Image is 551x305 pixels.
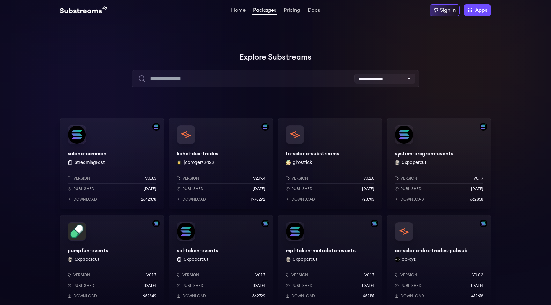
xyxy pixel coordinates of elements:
p: Published [182,283,203,288]
p: [DATE] [362,186,374,191]
p: Version [73,176,90,181]
p: Version [182,273,199,278]
p: [DATE] [144,283,156,288]
p: Version [182,176,199,181]
p: Download [73,197,97,202]
p: Version [73,273,90,278]
h1: Explore Substreams [60,51,491,64]
button: 0xpapercut [184,256,208,263]
button: StreamingFast [75,160,105,166]
button: 0xpapercut [402,160,426,166]
p: Download [291,197,315,202]
img: Filter by solana network [480,220,487,227]
p: [DATE] [253,186,265,191]
p: [DATE] [362,283,374,288]
p: Published [73,186,94,191]
a: Filter by solana networkkohei-dex-tradeskohei-dex-tradesjobrogers2422 jobrogers2422Versionv2.19.4... [169,118,273,209]
p: v0.3.3 [145,176,156,181]
a: Pricing [283,8,301,14]
p: 2642378 [141,197,156,202]
p: v0.1.7 [146,273,156,278]
p: [DATE] [471,186,483,191]
img: Filter by solana network [371,220,378,227]
p: v0.0.3 [472,273,483,278]
button: jobrogers2422 [184,160,214,166]
p: [DATE] [253,283,265,288]
p: v0.1.7 [474,176,483,181]
p: 1978292 [251,197,265,202]
p: Published [400,186,422,191]
p: Download [182,197,206,202]
a: Home [230,8,247,14]
p: Version [291,273,308,278]
a: fc-solana-substreamsfc-solana-substreamsghostrick ghostrickVersionv0.2.0Published[DATE]Download72... [278,118,382,209]
img: Filter by solana network [261,123,269,131]
img: Filter by solana network [261,220,269,227]
p: v0.2.0 [363,176,374,181]
button: 0xpapercut [293,256,317,263]
p: Published [400,283,422,288]
p: [DATE] [144,186,156,191]
img: Filter by solana network [480,123,487,131]
p: Published [73,283,94,288]
p: 472618 [471,294,483,299]
p: Download [73,294,97,299]
p: 662858 [470,197,483,202]
p: Version [400,273,417,278]
p: Published [291,283,312,288]
p: [DATE] [471,283,483,288]
a: Filter by solana networksolana-commonsolana-common StreamingFastVersionv0.3.3Published[DATE]Downl... [60,118,164,209]
button: ghostrick [293,160,312,166]
p: 662729 [252,294,265,299]
img: Filter by solana network [152,123,160,131]
a: Docs [306,8,321,14]
p: 662849 [143,294,156,299]
p: Download [291,294,315,299]
a: Packages [252,8,277,15]
a: Filter by solana networksystem-program-eventssystem-program-events0xpapercut 0xpapercutVersionv0.... [387,118,491,209]
span: Apps [475,6,487,14]
p: 723703 [362,197,374,202]
button: ao-xyz [402,256,416,263]
p: Download [400,294,424,299]
p: Version [291,176,308,181]
p: Published [182,186,203,191]
p: Published [291,186,312,191]
p: v0.1.7 [255,273,265,278]
img: Filter by solana network [152,220,160,227]
div: Sign in [440,6,456,14]
img: Substream's logo [60,6,107,14]
a: Sign in [430,4,460,16]
button: 0xpapercut [75,256,99,263]
p: Version [400,176,417,181]
p: v0.1.7 [364,273,374,278]
p: 662181 [363,294,374,299]
p: Download [400,197,424,202]
p: v2.19.4 [253,176,265,181]
p: Download [182,294,206,299]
